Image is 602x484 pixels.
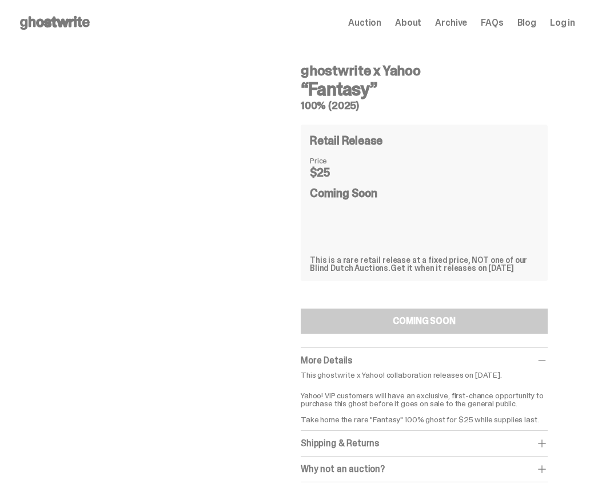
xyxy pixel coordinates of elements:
[301,64,548,78] h4: ghostwrite x Yahoo
[395,18,421,27] a: About
[348,18,381,27] a: Auction
[301,309,548,334] button: COMING SOON
[481,18,503,27] a: FAQs
[310,157,367,165] dt: Price
[310,135,382,146] h4: Retail Release
[301,80,548,98] h3: “Fantasy”
[550,18,575,27] a: Log in
[301,354,352,366] span: More Details
[435,18,467,27] a: Archive
[390,263,513,273] span: Get it when it releases on [DATE]
[301,383,548,423] p: Yahoo! VIP customers will have an exclusive, first-chance opportunity to purchase this ghost befo...
[301,463,548,475] div: Why not an auction?
[310,167,367,178] dd: $25
[301,371,548,379] p: This ghostwrite x Yahoo! collaboration releases on [DATE].
[310,256,539,272] div: This is a rare retail release at a fixed price, NOT one of our Blind Dutch Auctions.
[301,101,548,111] h5: 100% (2025)
[310,187,539,242] div: Coming Soon
[393,317,455,326] div: COMING SOON
[301,438,548,449] div: Shipping & Returns
[517,18,536,27] a: Blog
